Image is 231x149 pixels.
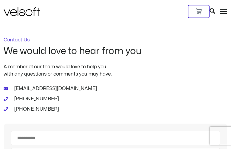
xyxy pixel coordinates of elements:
[13,85,97,92] span: [EMAIL_ADDRESS][DOMAIN_NAME]
[4,7,40,16] img: Velsoft Training Materials
[220,8,227,15] div: Menu Toggle
[13,105,59,113] span: [PHONE_NUMBER]
[4,85,227,92] a: [EMAIL_ADDRESS][DOMAIN_NAME]
[13,95,59,102] span: [PHONE_NUMBER]
[4,63,227,78] p: A member of our team would love to help you with any questions or comments you may have.
[4,37,227,42] p: Contact Us
[4,46,227,56] h2: We would love to hear from you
